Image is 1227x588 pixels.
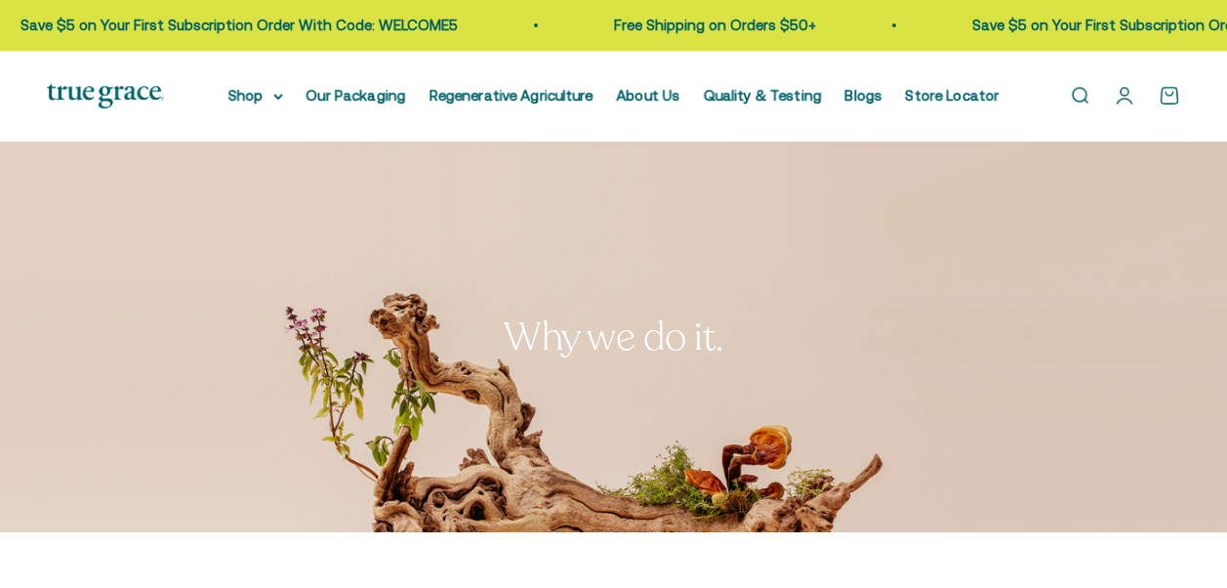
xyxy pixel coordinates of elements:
a: Our Packaging [307,87,406,104]
a: Blogs [845,87,882,104]
a: Regenerative Agriculture [429,87,593,104]
a: Quality & Testing [704,87,822,104]
a: Free Shipping on Orders $50+ [612,17,814,33]
a: About Us [617,87,680,104]
summary: Shop [228,84,283,107]
a: Store Locator [906,87,1000,104]
split-lines: Why we do it. [504,311,723,363]
p: Save $5 on Your First Subscription Order With Code: WELCOME5 [19,14,456,37]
